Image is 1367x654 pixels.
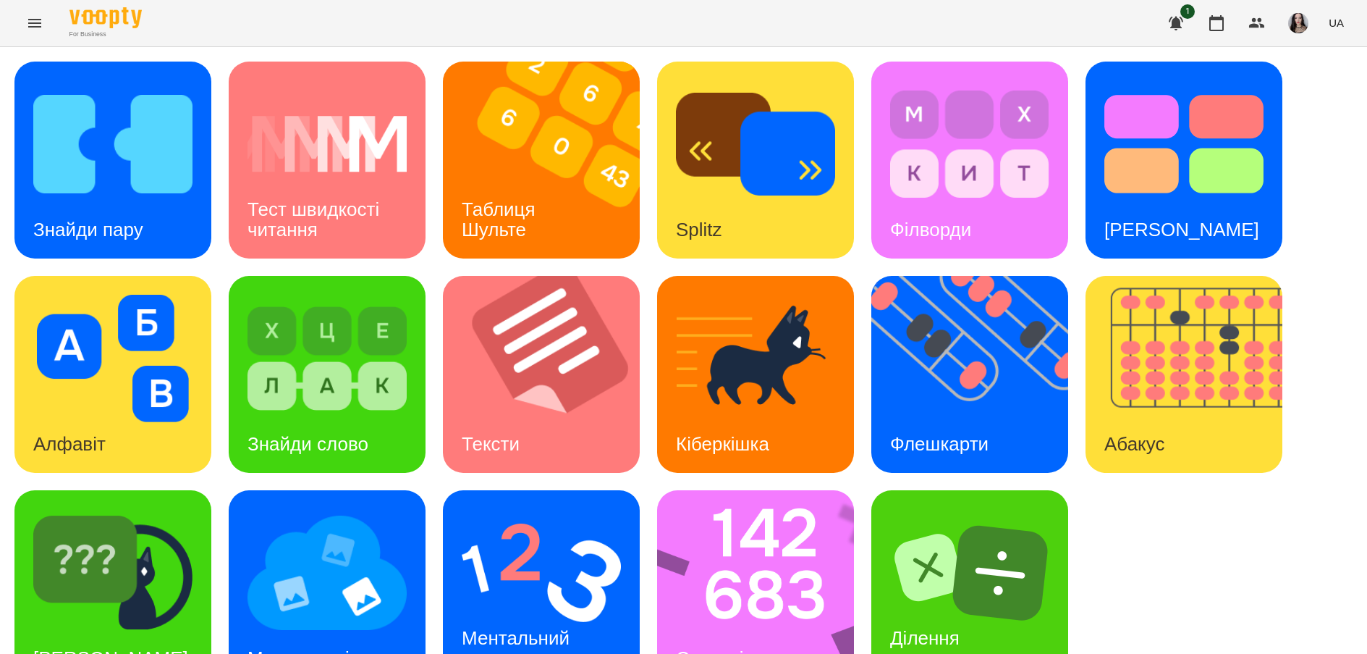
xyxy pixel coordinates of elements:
[247,198,384,240] h3: Тест швидкості читання
[1104,80,1264,208] img: Тест Струпа
[1180,4,1195,19] span: 1
[247,509,407,637] img: Мнемотехніка
[676,433,769,455] h3: Кіберкішка
[1085,62,1282,259] a: Тест Струпа[PERSON_NAME]
[33,80,192,208] img: Знайди пару
[247,433,368,455] h3: Знайди слово
[462,198,541,240] h3: Таблиця Шульте
[676,219,722,240] h3: Splitz
[443,276,640,473] a: ТекстиТексти
[871,276,1086,473] img: Флешкарти
[871,276,1068,473] a: ФлешкартиФлешкарти
[69,7,142,28] img: Voopty Logo
[443,62,658,259] img: Таблиця Шульте
[247,80,407,208] img: Тест швидкості читання
[676,295,835,422] img: Кіберкішка
[33,433,106,455] h3: Алфавіт
[890,219,971,240] h3: Філворди
[17,6,52,41] button: Menu
[890,80,1049,208] img: Філворди
[890,433,989,455] h3: Флешкарти
[1104,219,1259,240] h3: [PERSON_NAME]
[443,276,658,473] img: Тексти
[676,80,835,208] img: Splitz
[33,219,143,240] h3: Знайди пару
[1085,276,1300,473] img: Абакус
[229,62,426,259] a: Тест швидкості читанняТест швидкості читання
[1104,433,1164,455] h3: Абакус
[657,276,854,473] a: КіберкішкаКіберкішка
[871,62,1068,259] a: ФілвордиФілворди
[890,509,1049,637] img: Ділення множення
[1085,276,1282,473] a: АбакусАбакус
[462,509,621,637] img: Ментальний рахунок
[1323,9,1350,36] button: UA
[229,276,426,473] a: Знайди словоЗнайди слово
[33,295,192,422] img: Алфавіт
[33,509,192,637] img: Знайди Кіберкішку
[462,433,520,455] h3: Тексти
[14,276,211,473] a: АлфавітАлфавіт
[1329,15,1344,30] span: UA
[657,62,854,259] a: SplitzSplitz
[69,30,142,39] span: For Business
[443,62,640,259] a: Таблиця ШультеТаблиця Шульте
[1288,13,1308,33] img: 23d2127efeede578f11da5c146792859.jpg
[247,295,407,422] img: Знайди слово
[14,62,211,259] a: Знайди паруЗнайди пару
